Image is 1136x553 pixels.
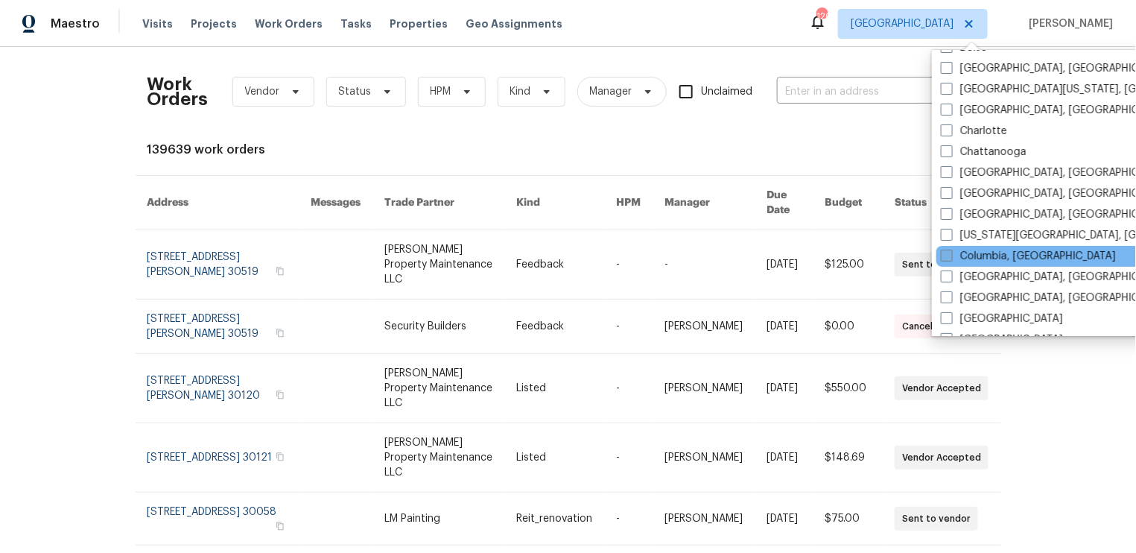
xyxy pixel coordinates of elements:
th: HPM [604,176,653,230]
td: [PERSON_NAME] [653,423,755,493]
td: Listed [504,423,604,493]
th: Trade Partner [372,176,504,230]
button: Copy Address [273,326,287,340]
td: Reit_renovation [504,493,604,546]
label: Charlotte [941,124,1007,139]
button: Copy Address [273,450,287,464]
label: Columbia, [GEOGRAPHIC_DATA] [941,249,1116,264]
td: - [604,493,653,546]
th: Manager [653,176,755,230]
th: Status [883,176,1000,230]
td: [PERSON_NAME] [653,493,755,546]
span: Visits [142,16,173,31]
td: Security Builders [372,300,504,354]
span: Maestro [51,16,100,31]
td: [PERSON_NAME] Property Maintenance LLC [372,230,504,300]
span: Work Orders [255,16,323,31]
td: - [604,354,653,423]
td: Feedback [504,230,604,300]
h2: Work Orders [147,77,209,107]
div: 126 [816,9,827,24]
button: Copy Address [273,519,287,533]
td: Listed [504,354,604,423]
th: Budget [813,176,883,230]
input: Enter in an address [777,80,926,104]
th: Messages [299,176,372,230]
td: - [604,423,653,493]
span: Properties [390,16,448,31]
span: Unclaimed [702,84,753,100]
td: [PERSON_NAME] [653,354,755,423]
span: Tasks [340,19,372,29]
button: Copy Address [273,265,287,278]
td: - [604,300,653,354]
button: Copy Address [273,388,287,402]
span: [GEOGRAPHIC_DATA] [851,16,953,31]
span: Geo Assignments [466,16,562,31]
span: Manager [590,84,632,99]
span: Projects [191,16,237,31]
td: - [653,230,755,300]
th: Due Date [755,176,813,230]
span: Kind [510,84,531,99]
span: [PERSON_NAME] [1024,16,1114,31]
td: [PERSON_NAME] Property Maintenance LLC [372,354,504,423]
div: 139639 work orders [147,142,989,157]
label: [GEOGRAPHIC_DATA] [941,332,1063,347]
span: Status [339,84,372,99]
td: [PERSON_NAME] Property Maintenance LLC [372,423,504,493]
td: [PERSON_NAME] [653,300,755,354]
td: Feedback [504,300,604,354]
th: Kind [504,176,604,230]
th: Address [136,176,299,230]
td: LM Painting [372,493,504,546]
span: HPM [431,84,451,99]
span: Vendor [245,84,280,99]
td: - [604,230,653,300]
label: [GEOGRAPHIC_DATA] [941,312,1063,326]
label: Chattanooga [941,145,1026,159]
